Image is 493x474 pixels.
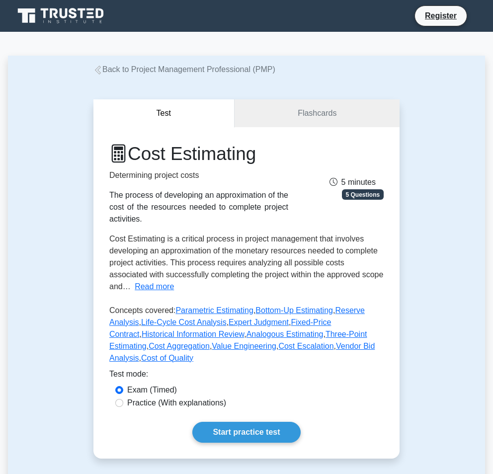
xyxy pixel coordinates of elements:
[329,178,376,186] span: 5 minutes
[109,143,288,165] h1: Cost Estimating
[109,189,288,225] div: The process of developing an approximation of the cost of the resources needed to complete projec...
[109,342,375,362] a: Vendor Bid Analysis
[235,99,400,128] a: Flashcards
[109,306,365,326] a: Reserve Analysis
[141,354,193,362] a: Cost of Quality
[192,422,300,443] a: Start practice test
[93,65,275,74] a: Back to Project Management Professional (PMP)
[109,305,384,368] p: Concepts covered: , , , , , , , , , , , , ,
[109,318,331,338] a: Fixed-Price Contract
[212,342,276,350] a: Value Engineering
[127,384,177,396] label: Exam (Timed)
[109,235,383,291] span: Cost Estimating is a critical process in project management that involves developing an approxima...
[149,342,210,350] a: Cost Aggregation
[246,330,324,338] a: Analogous Estimating
[127,397,226,409] label: Practice (With explanations)
[419,9,463,22] a: Register
[229,318,289,326] a: Expert Judgment
[278,342,333,350] a: Cost Escalation
[175,306,253,315] a: Parametric Estimating
[109,330,367,350] a: Three-Point Estimating
[93,99,235,128] button: Test
[135,281,174,293] button: Read more
[109,368,384,384] div: Test mode:
[141,318,227,326] a: Life-Cycle Cost Analysis
[109,169,288,181] p: Determining project costs
[255,306,333,315] a: Bottom-Up Estimating
[342,189,384,199] span: 5 Questions
[142,330,244,338] a: Historical Information Review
